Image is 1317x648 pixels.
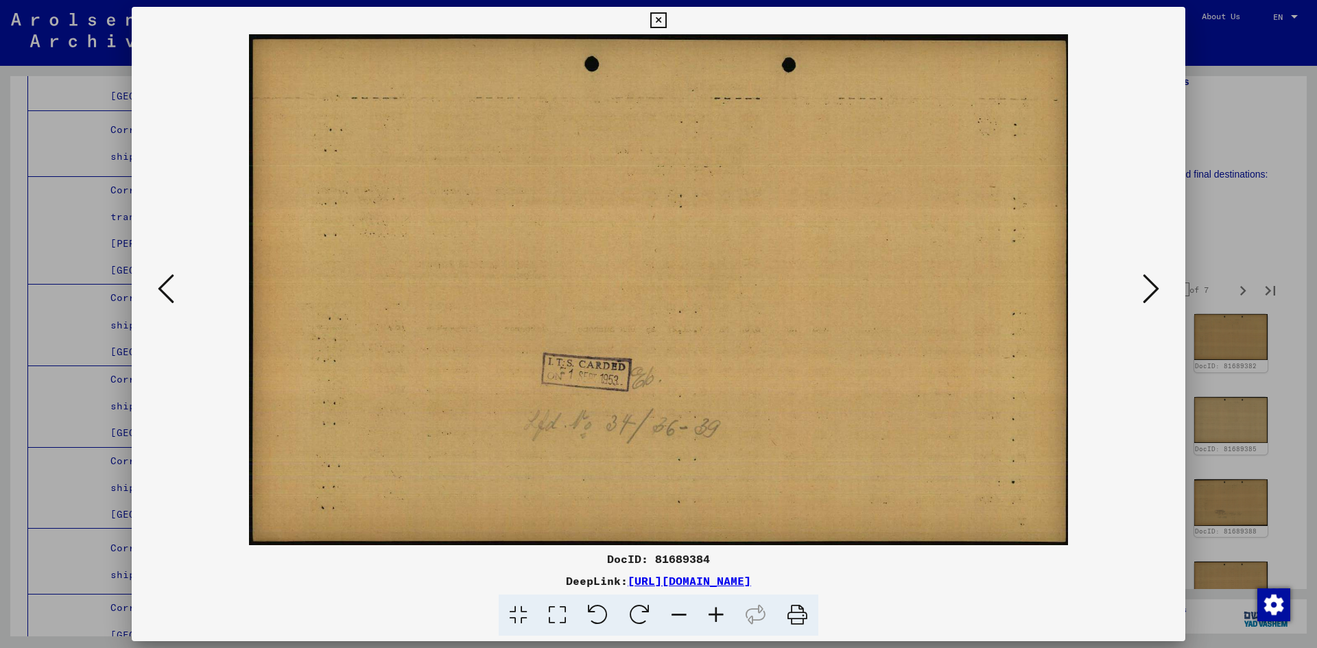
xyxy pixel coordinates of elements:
[628,574,751,588] a: [URL][DOMAIN_NAME]
[132,573,1185,589] div: DeepLink:
[1257,588,1290,621] img: Change consent
[132,551,1185,567] div: DocID: 81689384
[1257,588,1290,621] div: Change consent
[178,34,1139,545] img: 002.jpg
